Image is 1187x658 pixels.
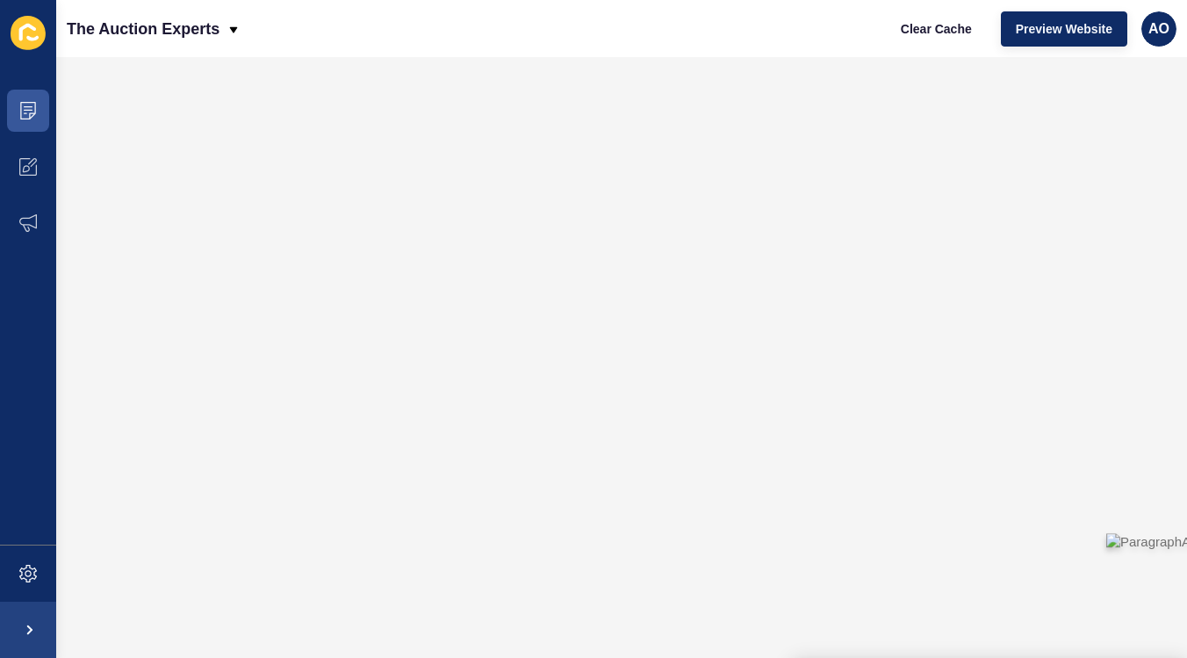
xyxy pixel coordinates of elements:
[901,20,972,38] span: Clear Cache
[1016,20,1112,38] span: Preview Website
[1148,20,1169,38] span: AO
[1001,11,1127,47] button: Preview Website
[67,7,219,51] p: The Auction Experts
[886,11,987,47] button: Clear Cache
